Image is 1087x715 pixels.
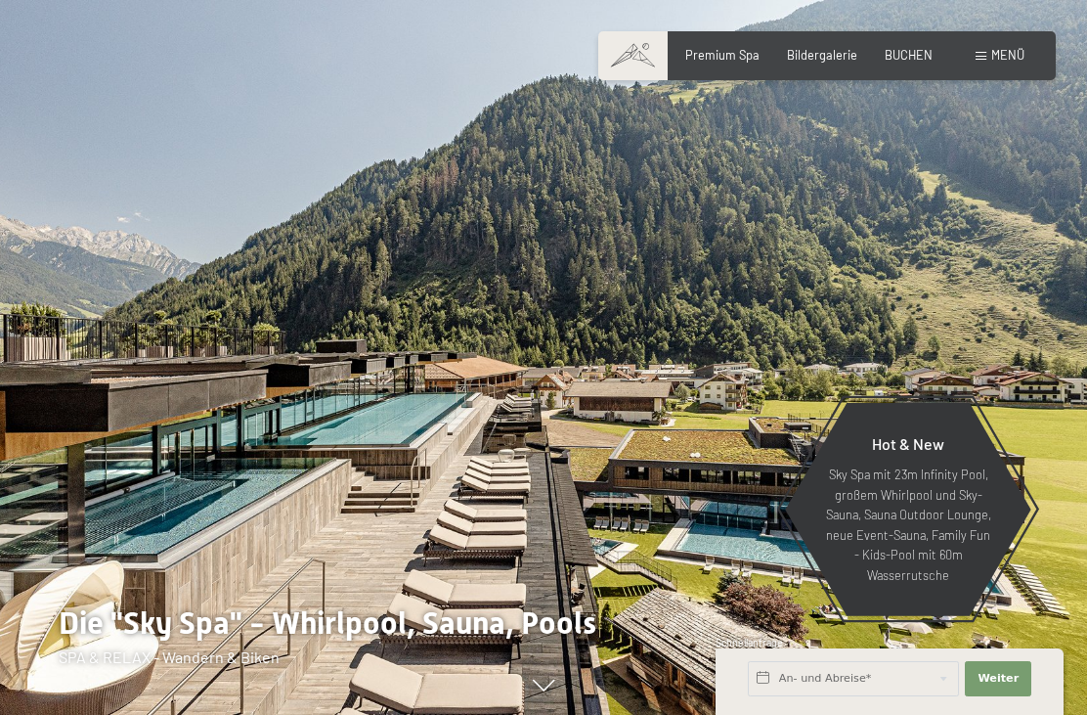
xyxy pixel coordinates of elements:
[978,671,1019,687] span: Weiter
[991,47,1024,63] span: Menü
[784,402,1032,617] a: Hot & New Sky Spa mit 23m Infinity Pool, großem Whirlpool und Sky-Sauna, Sauna Outdoor Lounge, ne...
[685,47,760,63] a: Premium Spa
[716,637,783,648] span: Schnellanfrage
[965,661,1031,696] button: Weiter
[787,47,857,63] a: Bildergalerie
[872,434,944,453] span: Hot & New
[823,465,993,585] p: Sky Spa mit 23m Infinity Pool, großem Whirlpool und Sky-Sauna, Sauna Outdoor Lounge, neue Event-S...
[885,47,933,63] a: BUCHEN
